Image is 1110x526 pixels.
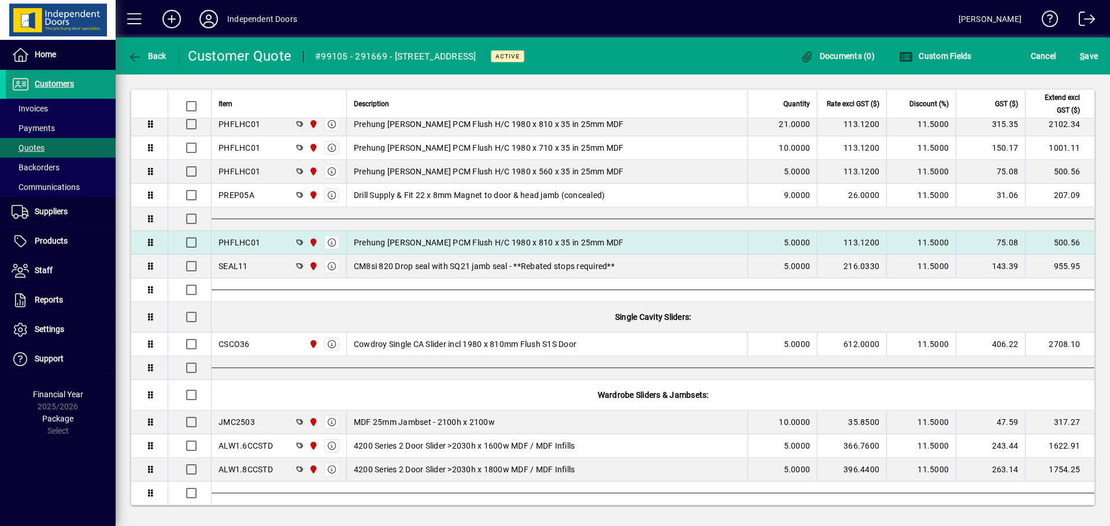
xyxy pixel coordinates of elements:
td: 2102.34 [1025,113,1094,136]
td: 11.5000 [886,458,956,482]
span: Quantity [783,97,810,110]
div: Customer Quote [188,47,292,65]
a: Home [6,40,116,69]
td: 500.56 [1025,231,1094,255]
span: Rate excl GST ($) [827,97,879,110]
span: 10.0000 [779,142,810,154]
app-page-header-button: Back [116,46,179,66]
span: Christchurch [306,463,319,476]
span: 5.0000 [784,166,811,177]
span: Staff [35,266,53,275]
span: GST ($) [995,97,1018,110]
a: Support [6,345,116,374]
span: 9.0000 [784,189,811,201]
a: Invoices [6,99,116,118]
td: 11.5000 [886,136,956,160]
span: Cowdroy Single CA Slider incl 1980 x 810mm Flush S1S Door [354,338,576,350]
span: Prehung [PERSON_NAME] PCM Flush H/C 1980 x 810 x 35 in 25mm MDF [354,118,624,130]
div: CSCO36 [219,338,250,350]
td: 11.5000 [886,333,956,356]
span: Communications [12,182,80,192]
span: Cancel [1031,47,1056,65]
div: Wardrobe Sliders & Jambsets: [212,380,1094,410]
button: Add [153,9,190,29]
span: Christchurch [306,416,319,428]
span: CM8si 820 Drop seal with SQ21 jamb seal - **Rebated stops required** [354,260,615,272]
span: Christchurch [306,236,319,249]
span: Invoices [12,104,48,113]
span: Prehung [PERSON_NAME] PCM Flush H/C 1980 x 810 x 35 in 25mm MDF [354,237,624,248]
button: Documents (0) [797,46,878,66]
span: Christchurch [306,439,319,452]
td: 31.06 [956,184,1025,207]
span: Active [495,53,520,60]
td: 11.5000 [886,113,956,136]
span: Quotes [12,143,45,152]
span: S [1080,51,1085,61]
span: Item [219,97,232,110]
button: Profile [190,9,227,29]
span: Christchurch [306,189,319,202]
td: 11.5000 [886,434,956,458]
span: 4200 Series 2 Door Slider >2030h x 1800w MDF / MDF Infills [354,464,575,475]
a: Reports [6,286,116,315]
div: 113.1200 [824,118,879,130]
td: 1754.25 [1025,458,1094,482]
div: 216.0330 [824,260,879,272]
span: MDF 25mm Jambset - 2100h x 2100w [354,416,495,428]
div: PHFLHC01 [219,237,260,248]
div: 113.1200 [824,142,879,154]
span: Suppliers [35,207,68,216]
td: 315.35 [956,113,1025,136]
td: 2708.10 [1025,333,1094,356]
td: 11.5000 [886,255,956,278]
a: Staff [6,256,116,285]
div: JMC2503 [219,416,255,428]
a: Suppliers [6,197,116,226]
div: PHFLHC01 [219,118,260,130]
div: ALW1.6CCSTD [219,440,273,452]
div: SEAL11 [219,260,248,272]
a: Payments [6,118,116,138]
td: 143.39 [956,255,1025,278]
div: 26.0000 [824,189,879,201]
span: 10.0000 [779,416,810,428]
div: Independent Doors [227,10,297,28]
td: 243.44 [956,434,1025,458]
td: 47.59 [956,411,1025,434]
span: Support [35,354,64,363]
div: PHFLHC01 [219,142,260,154]
div: PREP05A [219,189,254,201]
span: Discount (%) [909,97,949,110]
span: Christchurch [306,141,319,154]
span: Backorders [12,163,60,172]
a: Quotes [6,138,116,158]
td: 263.14 [956,458,1025,482]
span: Documents (0) [800,51,875,61]
td: 11.5000 [886,184,956,207]
div: 35.8500 [824,416,879,428]
span: Description [354,97,389,110]
a: Backorders [6,158,116,177]
span: 5.0000 [784,440,811,452]
span: 5.0000 [784,260,811,272]
div: 366.7600 [824,440,879,452]
span: Drill Supply & Fit 22 x 8mm Magnet to door & head jamb (concealed) [354,189,605,201]
a: Settings [6,315,116,344]
span: 21.0000 [779,118,810,130]
td: 11.5000 [886,160,956,184]
span: Settings [35,324,64,334]
td: 150.17 [956,136,1025,160]
div: 113.1200 [824,237,879,248]
td: 75.08 [956,231,1025,255]
div: Single Cavity Sliders: [212,302,1094,332]
span: 5.0000 [784,464,811,475]
td: 1622.91 [1025,434,1094,458]
span: Christchurch [306,165,319,178]
span: Customers [35,79,74,88]
div: 113.1200 [824,166,879,177]
td: 11.5000 [886,411,956,434]
span: Financial Year [33,390,83,399]
div: #99105 - 291669 - [STREET_ADDRESS] [315,47,476,66]
span: ave [1080,47,1098,65]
